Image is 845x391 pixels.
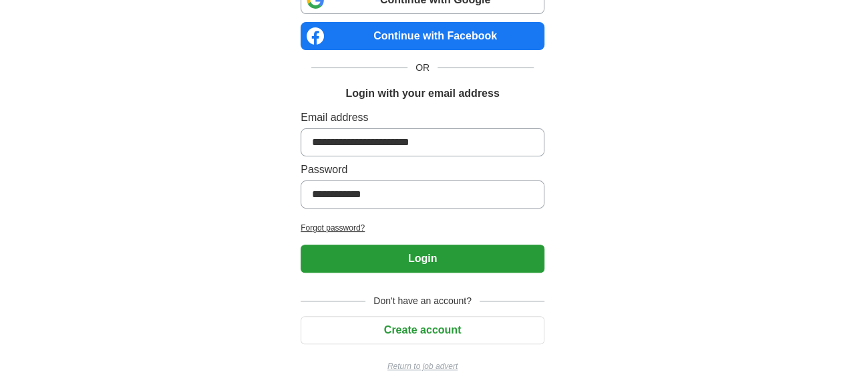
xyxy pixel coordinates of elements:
[301,22,544,50] a: Continue with Facebook
[301,110,544,126] label: Email address
[301,162,544,178] label: Password
[301,324,544,336] a: Create account
[407,61,438,75] span: OR
[301,222,544,234] a: Forgot password?
[365,294,480,308] span: Don't have an account?
[301,245,544,273] button: Login
[301,316,544,344] button: Create account
[345,86,499,102] h1: Login with your email address
[301,360,544,372] a: Return to job advert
